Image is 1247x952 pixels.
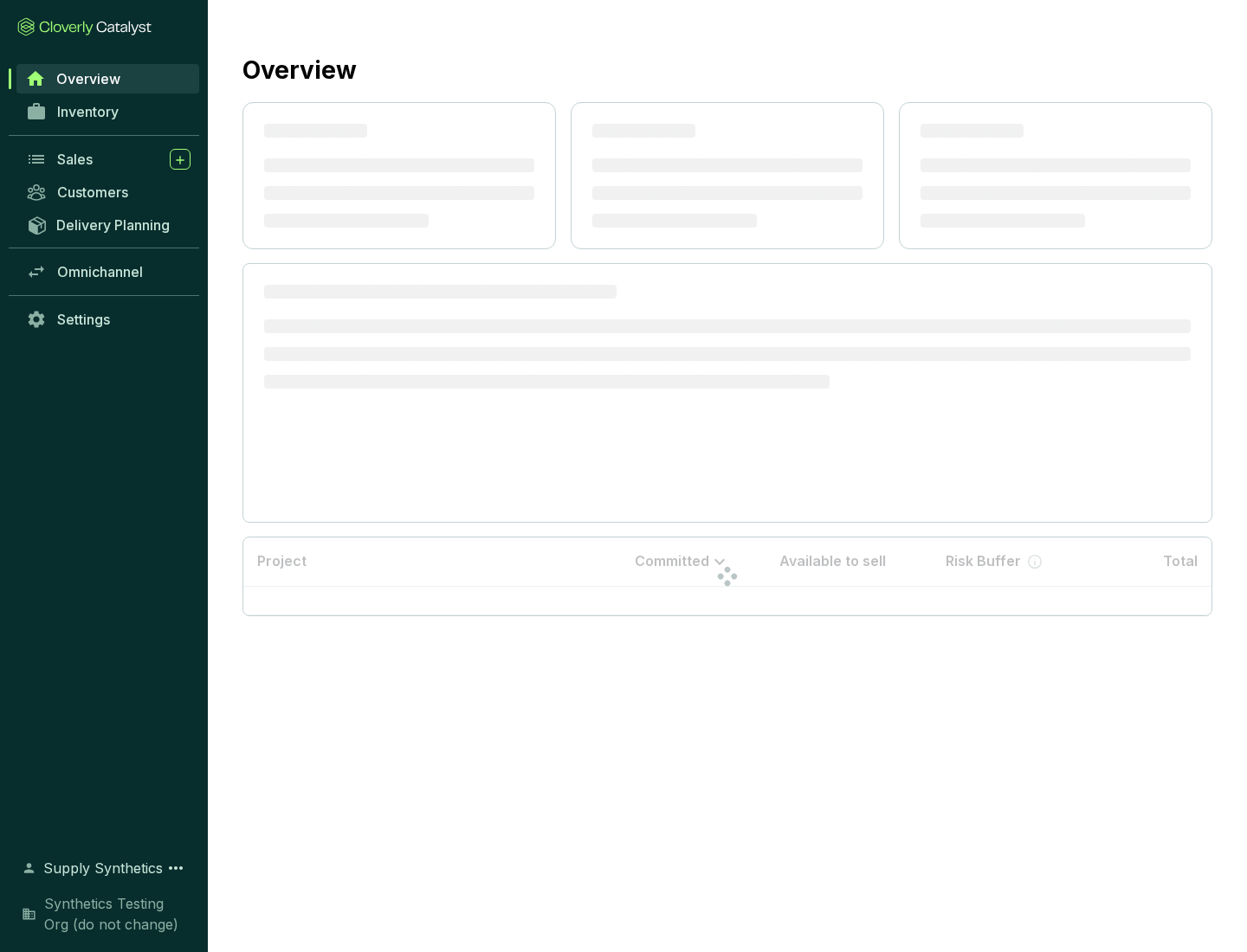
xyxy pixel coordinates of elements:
span: Customers [57,183,128,201]
span: Omnichannel [57,263,143,280]
span: Supply Synthetics [43,858,163,878]
a: Settings [17,305,199,334]
a: Customers [17,177,199,207]
span: Overview [56,70,120,87]
span: Inventory [57,103,119,120]
a: Sales [17,145,199,174]
span: Delivery Planning [56,216,170,234]
a: Omnichannel [17,257,199,286]
span: Settings [57,311,110,328]
h2: Overview [242,52,357,88]
span: Synthetics Testing Org (do not change) [44,893,191,935]
span: Sales [57,151,93,168]
a: Inventory [17,97,199,126]
a: Delivery Planning [17,210,199,239]
a: Overview [16,64,199,93]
